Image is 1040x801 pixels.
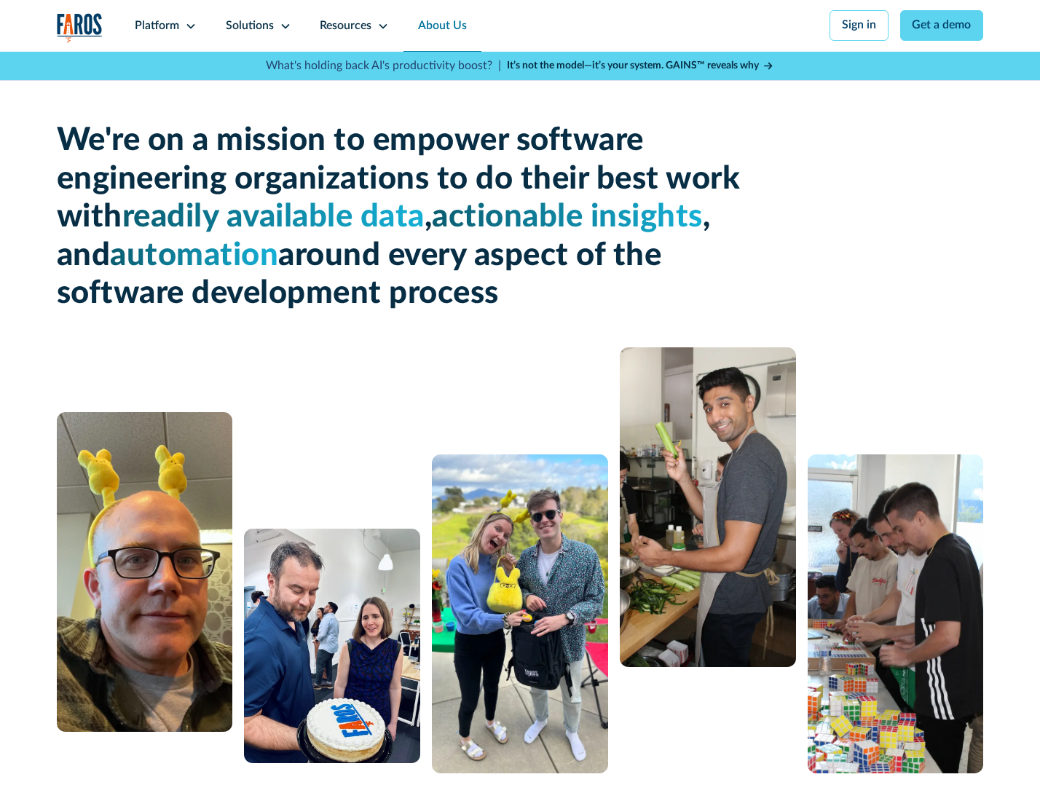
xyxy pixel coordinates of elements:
img: A man with glasses and a bald head wearing a yellow bunny headband. [57,412,233,733]
strong: It’s not the model—it’s your system. GAINS™ reveals why [507,60,759,71]
span: actionable insights [432,201,703,233]
div: Platform [135,17,179,35]
img: Logo of the analytics and reporting company Faros. [57,13,103,43]
span: readily available data [122,201,425,233]
a: Get a demo [900,10,984,41]
div: Resources [320,17,371,35]
a: home [57,13,103,43]
div: Solutions [226,17,274,35]
p: What's holding back AI's productivity boost? | [266,58,501,75]
h1: We're on a mission to empower software engineering organizations to do their best work with , , a... [57,122,752,313]
a: It’s not the model—it’s your system. GAINS™ reveals why [507,58,775,74]
img: man cooking with celery [620,347,796,667]
span: automation [110,240,278,272]
img: 5 people constructing a puzzle from Rubik's cubes [808,454,984,773]
img: A man and a woman standing next to each other. [432,454,608,773]
a: Sign in [830,10,889,41]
